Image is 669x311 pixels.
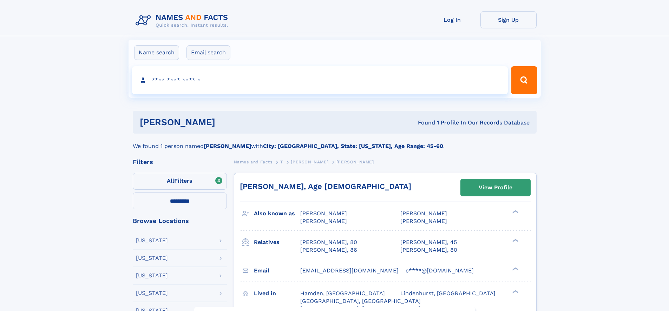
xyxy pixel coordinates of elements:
label: Filters [133,173,227,190]
a: [PERSON_NAME], 80 [300,238,357,246]
a: T [280,157,283,166]
div: Filters [133,159,227,165]
a: [PERSON_NAME], Age [DEMOGRAPHIC_DATA] [240,182,411,191]
button: Search Button [511,66,537,94]
a: [PERSON_NAME], 45 [400,238,457,246]
span: [PERSON_NAME] [291,160,328,164]
b: City: [GEOGRAPHIC_DATA], State: [US_STATE], Age Range: 45-60 [263,143,443,149]
div: View Profile [479,180,512,196]
a: Log In [424,11,480,28]
div: Browse Locations [133,218,227,224]
span: [PERSON_NAME] [300,210,347,217]
img: Logo Names and Facts [133,11,234,30]
div: ❯ [511,210,519,214]
div: Found 1 Profile In Our Records Database [316,119,530,127]
div: ❯ [511,289,519,294]
span: [EMAIL_ADDRESS][DOMAIN_NAME] [300,267,399,274]
span: [PERSON_NAME] [400,218,447,224]
span: Lindenhurst, [GEOGRAPHIC_DATA] [400,290,496,297]
a: View Profile [461,179,530,196]
span: All [167,177,174,184]
a: [PERSON_NAME], 80 [400,246,457,254]
h3: Relatives [254,236,300,248]
h3: Email [254,265,300,277]
input: search input [132,66,508,94]
a: Names and Facts [234,157,273,166]
h3: Lived in [254,288,300,299]
label: Email search [186,45,230,60]
div: [US_STATE] [136,290,168,296]
span: Hamden, [GEOGRAPHIC_DATA] [300,290,385,297]
div: ❯ [511,238,519,243]
label: Name search [134,45,179,60]
h3: Also known as [254,208,300,219]
span: [PERSON_NAME] [400,210,447,217]
a: Sign Up [480,11,537,28]
div: We found 1 person named with . [133,134,537,150]
a: [PERSON_NAME], 86 [300,246,357,254]
span: [PERSON_NAME] [336,160,374,164]
span: T [280,160,283,164]
span: [GEOGRAPHIC_DATA], [GEOGRAPHIC_DATA] [300,298,421,304]
a: [PERSON_NAME] [291,157,328,166]
div: [US_STATE] [136,255,168,261]
h1: [PERSON_NAME] [140,118,317,127]
span: [PERSON_NAME] [300,218,347,224]
div: [US_STATE] [136,238,168,243]
div: ❯ [511,266,519,271]
b: [PERSON_NAME] [204,143,251,149]
div: [US_STATE] [136,273,168,278]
